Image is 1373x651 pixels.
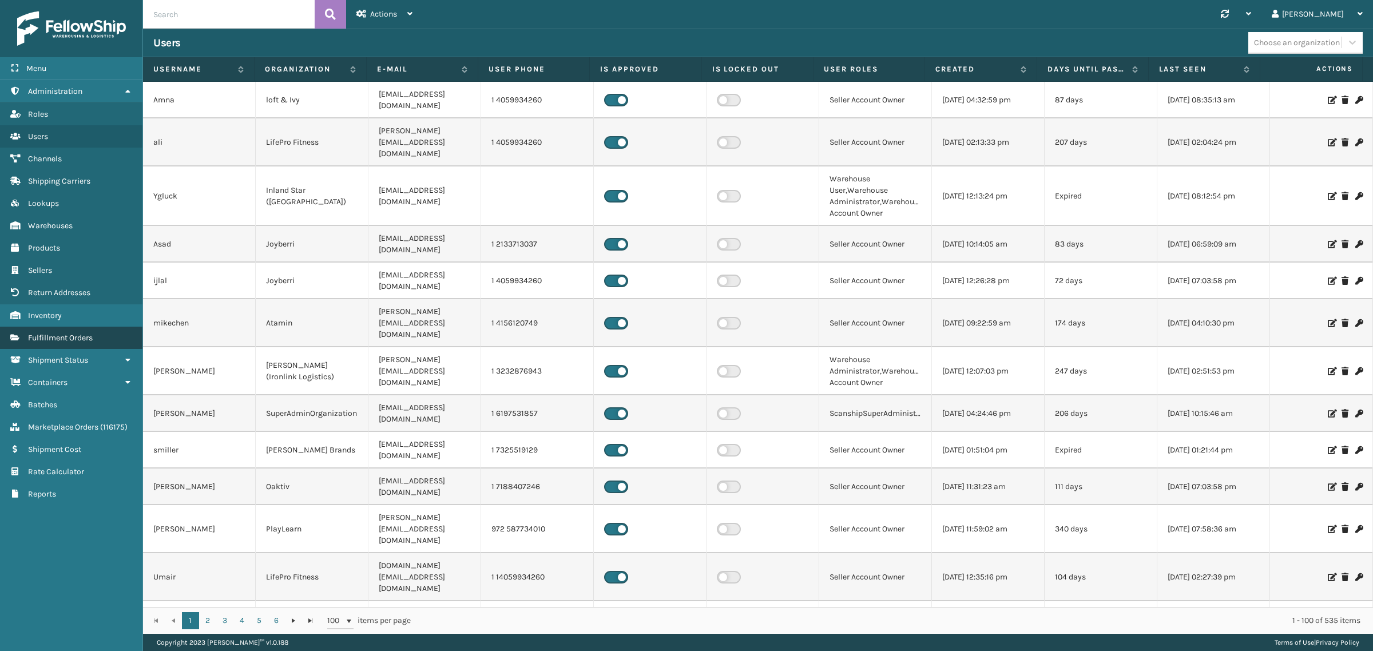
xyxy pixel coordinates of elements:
[819,226,932,263] td: Seller Account Owner
[256,299,368,347] td: Atamin
[481,469,594,505] td: 1 7188407246
[268,612,285,629] a: 6
[481,82,594,118] td: 1 4059934260
[368,263,481,299] td: [EMAIL_ADDRESS][DOMAIN_NAME]
[932,432,1045,469] td: [DATE] 01:51:04 pm
[143,395,256,432] td: [PERSON_NAME]
[1328,319,1335,327] i: Edit
[216,612,233,629] a: 3
[1159,64,1238,74] label: Last Seen
[1342,319,1348,327] i: Delete
[143,469,256,505] td: [PERSON_NAME]
[327,615,344,626] span: 100
[481,263,594,299] td: 1 4059934260
[368,395,481,432] td: [EMAIL_ADDRESS][DOMAIN_NAME]
[1355,277,1362,285] i: Change Password
[368,601,481,638] td: [EMAIL_ADDRESS][DOMAIN_NAME]
[199,612,216,629] a: 2
[1328,525,1335,533] i: Edit
[1355,410,1362,418] i: Change Password
[819,469,932,505] td: Seller Account Owner
[712,64,803,74] label: Is Locked Out
[368,553,481,601] td: [DOMAIN_NAME][EMAIL_ADDRESS][DOMAIN_NAME]
[932,469,1045,505] td: [DATE] 11:31:23 am
[1157,469,1270,505] td: [DATE] 07:03:58 pm
[481,553,594,601] td: 1 14059934260
[481,601,594,638] td: 1 4059934260
[251,612,268,629] a: 5
[143,432,256,469] td: smiller
[1047,64,1126,74] label: Days until password expires
[377,64,456,74] label: E-mail
[256,395,368,432] td: SuperAdminOrganization
[1045,505,1157,553] td: 340 days
[481,299,594,347] td: 1 4156120749
[1157,299,1270,347] td: [DATE] 04:10:30 pm
[1342,277,1348,285] i: Delete
[182,612,199,629] a: 1
[256,469,368,505] td: Oaktiv
[489,64,579,74] label: User phone
[1045,553,1157,601] td: 104 days
[932,118,1045,166] td: [DATE] 02:13:33 pm
[265,64,344,74] label: Organization
[819,166,932,226] td: Warehouse User,Warehouse Administrator,Warehouse Account Owner
[1157,82,1270,118] td: [DATE] 08:35:13 am
[1342,483,1348,491] i: Delete
[143,226,256,263] td: Asad
[932,263,1045,299] td: [DATE] 12:26:28 pm
[306,616,315,625] span: Go to the last page
[368,347,481,395] td: [PERSON_NAME][EMAIL_ADDRESS][DOMAIN_NAME]
[1355,138,1362,146] i: Change Password
[28,154,62,164] span: Channels
[28,109,48,119] span: Roles
[256,226,368,263] td: Joyberri
[1045,166,1157,226] td: Expired
[819,263,932,299] td: Seller Account Owner
[17,11,126,46] img: logo
[1157,166,1270,226] td: [DATE] 08:12:54 pm
[368,469,481,505] td: [EMAIL_ADDRESS][DOMAIN_NAME]
[256,82,368,118] td: loft & Ivy
[1157,263,1270,299] td: [DATE] 07:03:58 pm
[932,299,1045,347] td: [DATE] 09:22:59 am
[26,63,46,73] span: Menu
[368,299,481,347] td: [PERSON_NAME][EMAIL_ADDRESS][DOMAIN_NAME]
[1342,367,1348,375] i: Delete
[289,616,298,625] span: Go to the next page
[481,505,594,553] td: 972 587734010
[28,489,56,499] span: Reports
[28,311,62,320] span: Inventory
[819,299,932,347] td: Seller Account Owner
[1045,118,1157,166] td: 207 days
[100,422,128,432] span: ( 116175 )
[481,432,594,469] td: 1 7325519129
[256,263,368,299] td: Joyberri
[28,176,90,186] span: Shipping Carriers
[28,400,57,410] span: Batches
[427,615,1360,626] div: 1 - 100 of 535 items
[1342,192,1348,200] i: Delete
[819,395,932,432] td: ScanshipSuperAdministrator
[302,612,319,629] a: Go to the last page
[600,64,691,74] label: Is Approved
[368,166,481,226] td: [EMAIL_ADDRESS][DOMAIN_NAME]
[368,505,481,553] td: [PERSON_NAME][EMAIL_ADDRESS][DOMAIN_NAME]
[1157,118,1270,166] td: [DATE] 02:04:24 pm
[1328,277,1335,285] i: Edit
[1342,573,1348,581] i: Delete
[932,395,1045,432] td: [DATE] 04:24:46 pm
[256,347,368,395] td: [PERSON_NAME] (Ironlink Logistics)
[28,243,60,253] span: Products
[256,601,368,638] td: LifePro Fitness
[935,64,1014,74] label: Created
[157,634,288,651] p: Copyright 2023 [PERSON_NAME]™ v 1.0.188
[1254,37,1340,49] div: Choose an organization
[256,118,368,166] td: LifePro Fitness
[1328,96,1335,104] i: Edit
[1157,347,1270,395] td: [DATE] 02:51:53 pm
[1275,634,1359,651] div: |
[143,166,256,226] td: Ygluck
[1045,263,1157,299] td: 72 days
[28,221,73,231] span: Warehouses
